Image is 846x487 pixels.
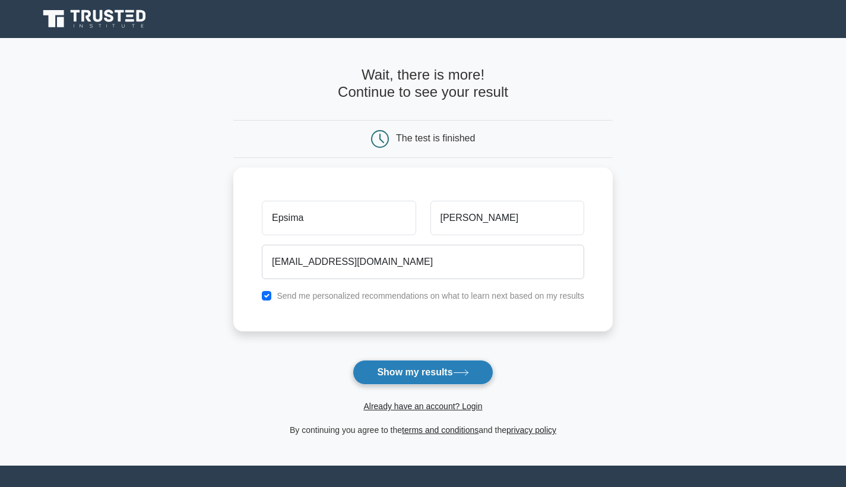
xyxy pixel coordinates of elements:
h4: Wait, there is more! Continue to see your result [233,67,613,101]
input: Email [262,245,584,279]
button: Show my results [353,360,493,385]
a: Already have an account? Login [363,401,482,411]
input: Last name [430,201,584,235]
div: By continuing you agree to the and the [226,423,620,437]
input: First name [262,201,416,235]
label: Send me personalized recommendations on what to learn next based on my results [277,291,584,301]
div: The test is finished [396,133,475,143]
a: privacy policy [506,425,556,435]
a: terms and conditions [402,425,479,435]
